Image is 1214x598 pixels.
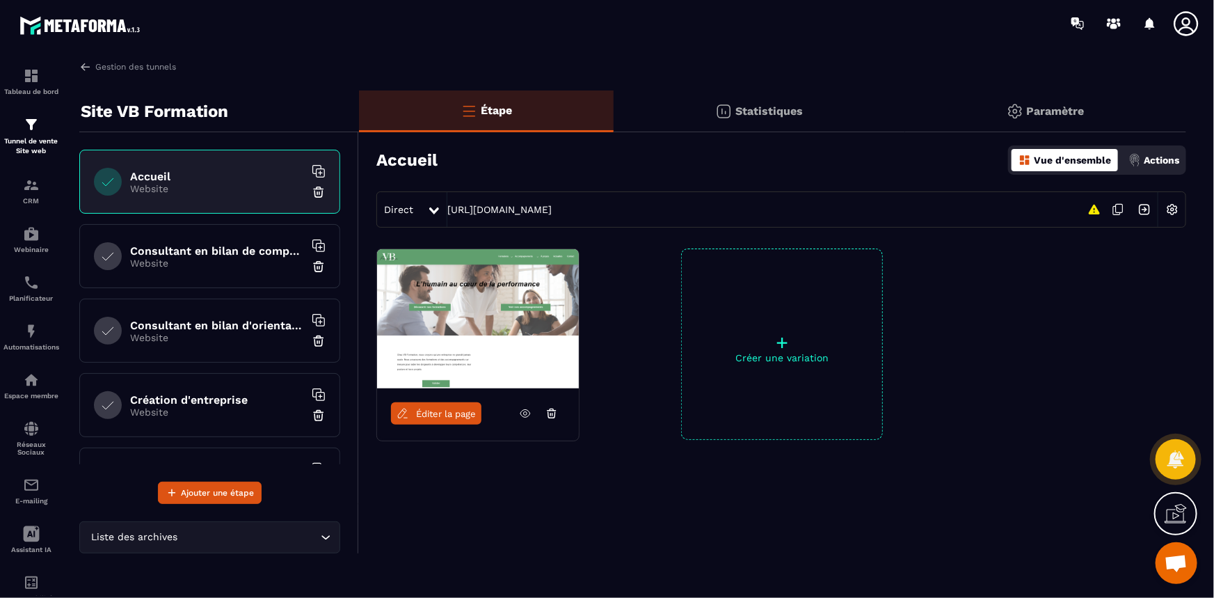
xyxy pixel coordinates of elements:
[23,477,40,494] img: email
[19,13,145,38] img: logo
[3,106,59,166] a: formationformationTunnel de vente Site web
[447,204,552,215] a: [URL][DOMAIN_NAME]
[23,177,40,194] img: formation
[1156,542,1197,584] div: Ouvrir le chat
[3,515,59,564] a: Assistant IA
[130,319,304,332] h6: Consultant en bilan d'orientation
[416,409,476,419] span: Éditer la page
[130,258,304,269] p: Website
[461,102,477,119] img: bars-o.4a397970.svg
[3,136,59,156] p: Tunnel de vente Site web
[158,482,262,504] button: Ajouter une étape
[181,486,254,500] span: Ajouter une étape
[3,361,59,410] a: automationsautomationsEspace membre
[3,343,59,351] p: Automatisations
[1159,196,1185,223] img: setting-w.858f3a88.svg
[1027,104,1085,118] p: Paramètre
[3,466,59,515] a: emailemailE-mailing
[130,244,304,258] h6: Consultant en bilan de compétences
[312,334,326,348] img: trash
[3,392,59,400] p: Espace membre
[481,104,512,117] p: Étape
[3,88,59,95] p: Tableau de bord
[3,546,59,553] p: Assistant IA
[3,166,59,215] a: formationformationCRM
[384,204,413,215] span: Direct
[1007,103,1023,120] img: setting-gr.5f69749f.svg
[376,150,438,170] h3: Accueil
[682,352,882,363] p: Créer une variation
[3,497,59,505] p: E-mailing
[3,410,59,466] a: social-networksocial-networkRéseaux Sociaux
[3,57,59,106] a: formationformationTableau de bord
[130,393,304,407] h6: Création d'entreprise
[3,441,59,456] p: Réseaux Sociaux
[23,274,40,291] img: scheduler
[1144,155,1179,166] p: Actions
[312,260,326,274] img: trash
[79,61,92,73] img: arrow
[23,372,40,388] img: automations
[3,264,59,313] a: schedulerschedulerPlanificateur
[312,185,326,199] img: trash
[682,333,882,352] p: +
[3,313,59,361] a: automationsautomationsAutomatisations
[79,521,340,553] div: Search for option
[1019,154,1031,166] img: dashboard-orange.40269519.svg
[130,170,304,183] h6: Accueil
[181,530,317,545] input: Search for option
[88,530,181,545] span: Liste des archives
[377,249,579,388] img: image
[130,183,304,194] p: Website
[715,103,732,120] img: stats.20deebd0.svg
[1034,155,1111,166] p: Vue d'ensemble
[23,226,40,242] img: automations
[1128,154,1141,166] img: actions.d6e523a2.png
[23,574,40,591] img: accountant
[3,294,59,302] p: Planificateur
[1131,196,1158,223] img: arrow-next.bcc2205e.svg
[3,215,59,264] a: automationsautomationsWebinaire
[735,104,803,118] p: Statistiques
[23,68,40,84] img: formation
[130,332,304,343] p: Website
[3,246,59,253] p: Webinaire
[23,420,40,437] img: social-network
[130,407,304,418] p: Website
[79,61,176,73] a: Gestion des tunnels
[391,402,481,425] a: Éditer la page
[23,116,40,133] img: formation
[23,323,40,340] img: automations
[3,197,59,205] p: CRM
[81,97,228,125] p: Site VB Formation
[312,409,326,423] img: trash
